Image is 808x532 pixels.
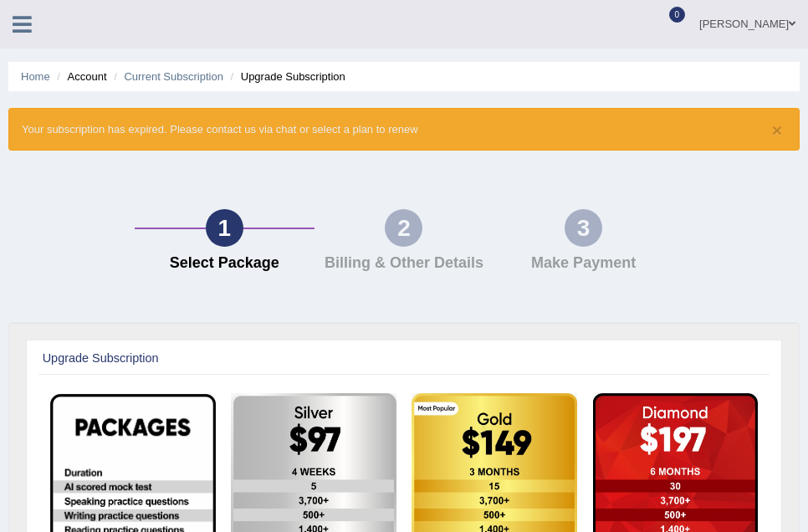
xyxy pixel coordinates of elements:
h4: Select Package [143,255,306,272]
span: 0 [669,7,686,23]
h4: Make Payment [502,255,665,272]
div: 2 [385,209,422,247]
h4: Billing & Other Details [323,255,486,272]
div: Your subscription has expired. Please contact us via chat or select a plan to renew [8,108,800,151]
a: Current Subscription [124,70,223,83]
li: Account [53,69,106,84]
li: Upgrade Subscription [227,69,345,84]
button: × [772,121,782,139]
h2: Upgrade Subscription [43,352,491,366]
div: 3 [565,209,602,247]
a: Home [21,70,50,83]
div: 1 [206,209,243,247]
